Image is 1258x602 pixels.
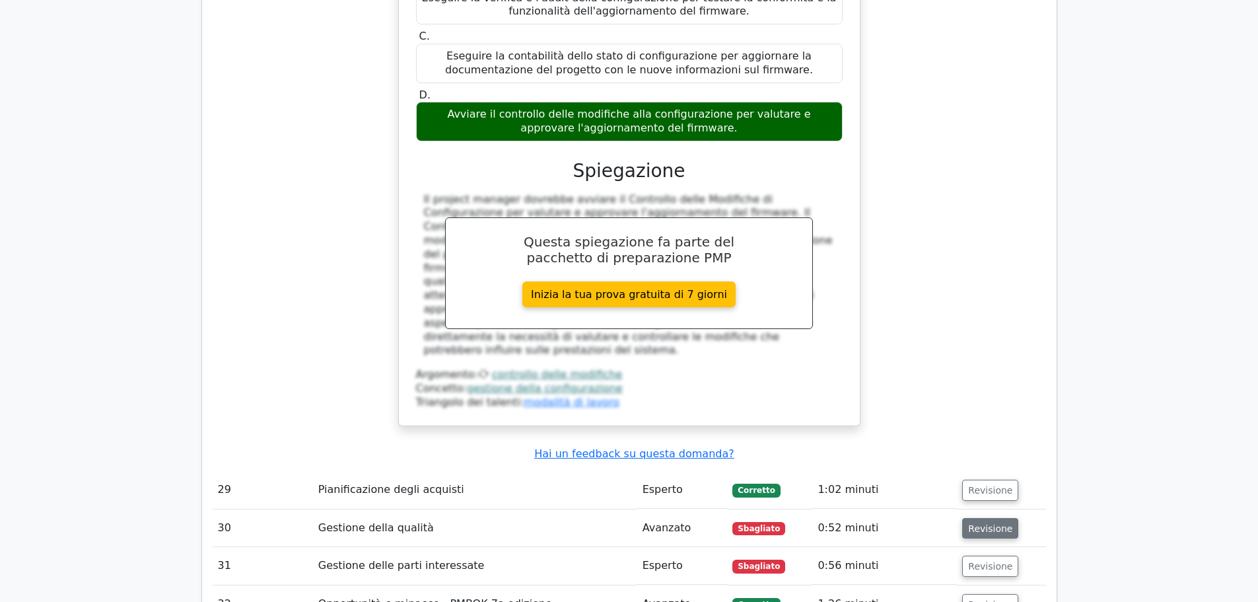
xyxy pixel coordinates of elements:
[738,524,780,533] font: Sbagliato
[968,561,1012,572] font: Revisione
[534,447,734,460] a: Hai un feedback su questa domanda?
[818,559,878,572] font: 0:56 minuti
[218,521,231,534] font: 30
[318,483,464,496] font: Pianificazione degli acquisti
[643,483,683,496] font: Esperto
[424,193,833,357] font: Il project manager dovrebbe avviare il Controllo delle Modifiche di Configurazione per valutare e...
[962,480,1018,501] button: Revisione
[738,562,780,571] font: Sbagliato
[318,521,434,534] font: Gestione della qualità
[522,282,736,307] a: Inizia la tua prova gratuita di 7 giorni
[318,559,485,572] font: Gestione delle parti interessate
[818,521,878,534] font: 0:52 minuti
[524,396,619,408] a: modalità di lavoro
[962,518,1018,539] button: Revisione
[643,521,691,534] font: Avanzato
[419,89,431,101] font: D.
[218,483,231,496] font: 29
[218,559,231,572] font: 31
[573,160,685,182] font: Spiegazione
[445,50,813,76] font: Eseguire la contabilità dello stato di configurazione per aggiornare la documentazione del proget...
[643,559,683,572] font: Esperto
[968,485,1012,496] font: Revisione
[492,368,622,381] a: controllo delle modifiche
[968,523,1012,533] font: Revisione
[447,108,810,134] font: Avviare il controllo delle modifiche alla configurazione per valutare e approvare l'aggiornamento...
[738,486,775,495] font: Corretto
[818,483,878,496] font: 1:02 minuti
[419,30,430,42] font: C.
[416,368,478,381] font: Argomento:
[416,396,524,408] font: Triangolo dei talenti:
[467,382,623,395] a: gestione della configurazione
[962,556,1018,577] button: Revisione
[416,382,467,395] font: Concetto:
